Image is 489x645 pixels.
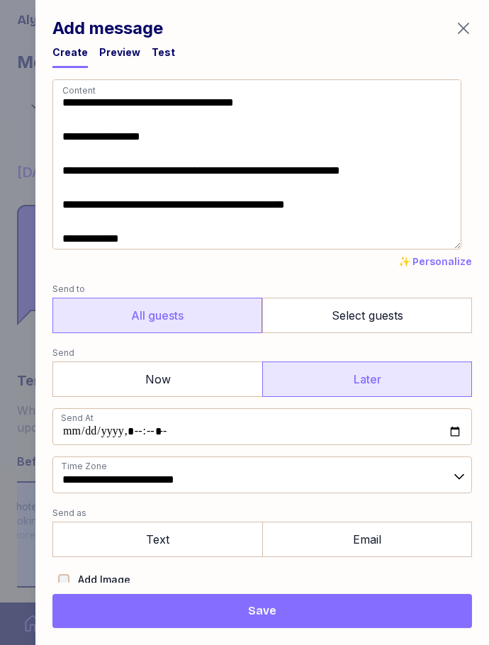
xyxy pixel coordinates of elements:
label: Now [52,361,262,397]
div: Test [152,45,175,60]
label: All guests [52,298,262,333]
h1: Add message [52,17,163,40]
div: Preview [99,45,140,60]
label: Send as [52,505,472,522]
label: Select guests [262,298,472,333]
label: Text [52,522,262,557]
div: Create [52,45,88,60]
span: Save [248,602,276,619]
label: Email [262,522,472,557]
label: Add Image [69,571,130,588]
label: Send [52,344,472,361]
label: Later [262,361,472,397]
button: Save [52,594,472,628]
button: ✨ Personalize [398,255,472,269]
label: Send to [52,281,472,298]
